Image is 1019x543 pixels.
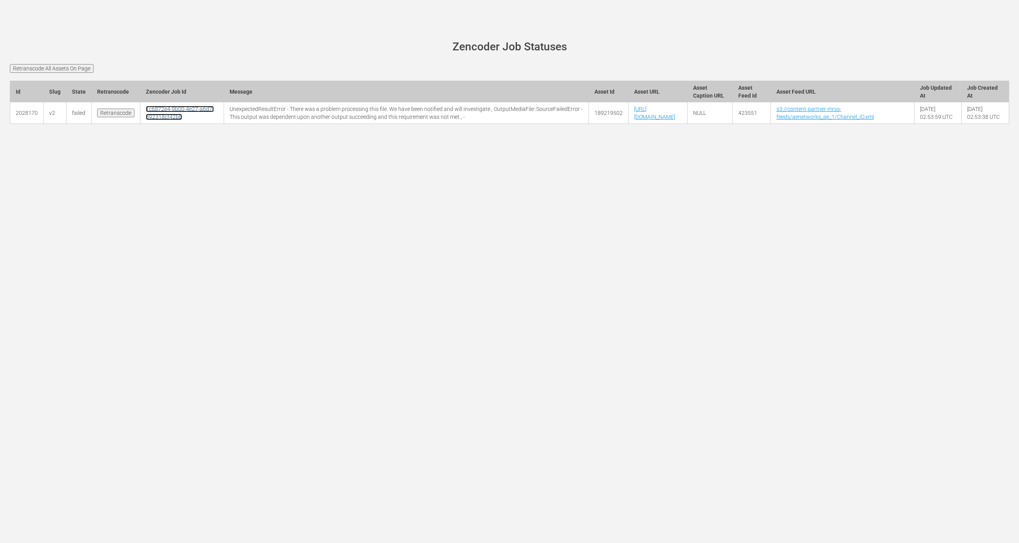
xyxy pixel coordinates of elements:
[687,102,732,124] td: NULL
[629,81,687,102] th: Asset URL
[66,81,92,102] th: State
[589,102,629,124] td: 189219502
[21,41,998,53] h1: Zencoder Job Statuses
[914,81,962,102] th: Job Updated At
[634,106,675,120] a: [URL][DOMAIN_NAME]
[914,102,962,124] td: [DATE] 02:53:59 UTC
[224,81,589,102] th: Message
[10,81,44,102] th: Id
[140,81,224,102] th: Zencoder Job Id
[589,81,629,102] th: Asset Id
[962,81,1009,102] th: Job Created At
[771,81,914,102] th: Asset Feed URL
[962,102,1009,124] td: [DATE] 02:53:38 UTC
[732,81,771,102] th: Asset Feed Id
[146,106,214,120] a: 1c6872e4-9b00-4e27-a6d7-892318cf42bb
[44,81,66,102] th: Slug
[224,102,589,124] td: UnexpectedResultError - There was a problem processing this file. We have been notified and will ...
[10,64,94,73] input: Retranscode All Assets On Page
[10,102,44,124] td: 2028170
[66,102,92,124] td: failed
[732,102,771,124] td: 423551
[687,81,732,102] th: Asset Caption URL
[92,81,140,102] th: Retranscode
[97,109,134,117] input: Retranscode
[44,102,66,124] td: v2
[776,106,874,120] a: s3://content-partner-mrss-feeds/aenetworks_ae_1/Channel_ID.xml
